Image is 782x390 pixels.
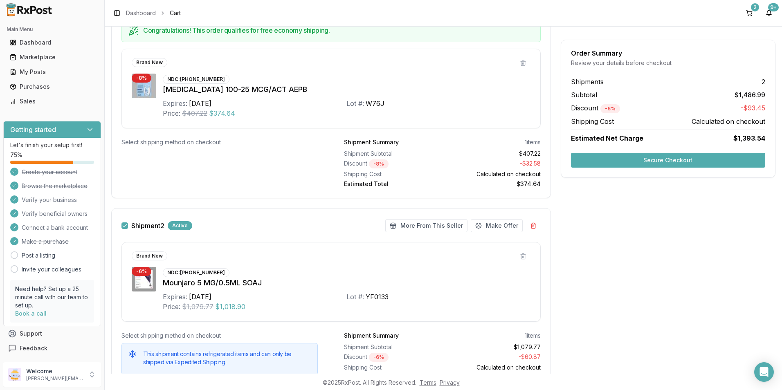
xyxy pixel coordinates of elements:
button: 9+ [762,7,775,20]
a: Dashboard [7,35,98,50]
span: $374.64 [209,108,235,118]
a: Privacy [440,379,460,386]
img: User avatar [8,368,21,381]
div: YF0133 [366,292,389,302]
div: - 6 % [369,353,389,362]
div: Estimated Total [344,373,439,381]
h5: This shipment contains refrigerated items and can only be shipped via Expedited Shipping. [143,350,311,366]
div: $1,018.90 [445,373,540,381]
div: NDC: [PHONE_NUMBER] [163,268,229,277]
span: 75 % [10,151,22,159]
p: Need help? Set up a 25 minute call with our team to set up. [15,285,89,309]
div: Dashboard [10,38,94,47]
div: $407.22 [445,150,540,158]
div: Active [168,221,192,230]
span: Feedback [20,344,47,352]
div: Shipment Subtotal [344,343,439,351]
div: Discount [344,159,439,168]
div: Price: [163,302,180,312]
div: NDC: [PHONE_NUMBER] [163,75,229,84]
div: Mounjaro 5 MG/0.5ML SOAJ [163,277,530,289]
button: Secure Checkout [571,153,765,168]
span: $407.22 [182,108,207,118]
div: [MEDICAL_DATA] 100-25 MCG/ACT AEPB [163,84,530,95]
a: Sales [7,94,98,109]
div: 1 items [525,332,541,340]
div: [DATE] [189,99,211,108]
div: Brand New [132,251,167,260]
div: Select shipping method on checkout [121,332,318,340]
div: Shipment Summary [344,138,399,146]
div: Price: [163,108,180,118]
div: - 6 % [132,267,151,276]
img: RxPost Logo [3,3,56,16]
div: Lot #: [346,99,364,108]
div: - 8 % [369,159,389,168]
div: W76J [366,99,384,108]
button: Dashboard [3,36,101,49]
a: Invite your colleagues [22,265,81,273]
a: Dashboard [126,9,156,17]
span: Connect a bank account [22,224,88,232]
a: Purchases [7,79,98,94]
span: $1,486.99 [735,90,765,100]
div: Shipment Summary [344,332,399,340]
div: Review your details before checkout [571,59,765,67]
a: Post a listing [22,251,55,260]
a: My Posts [7,65,98,79]
button: More From This Seller [385,219,467,232]
h2: Main Menu [7,26,98,33]
div: My Posts [10,68,94,76]
h5: Congratulations! This order qualifies for free economy shipping. [143,27,534,34]
span: Shipments [571,77,604,87]
span: $1,018.90 [215,302,245,312]
a: 2 [743,7,756,20]
div: Expires: [163,99,187,108]
div: Calculated on checkout [445,170,540,178]
div: 1 items [525,138,541,146]
span: Subtotal [571,90,597,100]
div: Lot #: [346,292,364,302]
p: Let's finish your setup first! [10,141,94,149]
div: Marketplace [10,53,94,61]
div: $1,079.77 [445,343,540,351]
div: - $32.58 [445,159,540,168]
div: - 8 % [132,74,151,83]
button: Make Offer [471,219,523,232]
div: Shipping Cost [344,170,439,178]
div: Brand New [132,58,167,67]
button: Feedback [3,341,101,356]
div: Open Intercom Messenger [754,362,774,382]
button: Sales [3,95,101,108]
div: 9+ [768,3,779,11]
div: Calculated on checkout [445,363,540,372]
button: Purchases [3,80,101,93]
div: 2 [751,3,759,11]
span: Verify your business [22,196,77,204]
button: Support [3,326,101,341]
span: Shipping Cost [571,117,614,126]
img: Mounjaro 5 MG/0.5ML SOAJ [132,267,156,291]
a: Terms [420,379,436,386]
span: Calculated on checkout [692,117,765,126]
div: - $60.87 [445,353,540,362]
div: Shipping Cost [344,363,439,372]
p: Welcome [26,367,83,375]
h3: Getting started [10,125,56,134]
p: [PERSON_NAME][EMAIL_ADDRESS][DOMAIN_NAME] [26,375,83,382]
nav: breadcrumb [126,9,181,17]
div: Shipment Subtotal [344,150,439,158]
div: Expires: [163,292,187,302]
div: - 6 % [600,104,620,113]
div: $374.64 [445,180,540,188]
span: -$93.45 [740,103,765,113]
div: [DATE] [189,292,211,302]
span: Cart [170,9,181,17]
a: Book a call [15,310,47,317]
div: Order Summary [571,50,765,56]
span: Discount [571,104,620,112]
span: Create your account [22,168,77,176]
span: $1,079.77 [182,302,213,312]
a: Marketplace [7,50,98,65]
span: $1,393.54 [733,133,765,143]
